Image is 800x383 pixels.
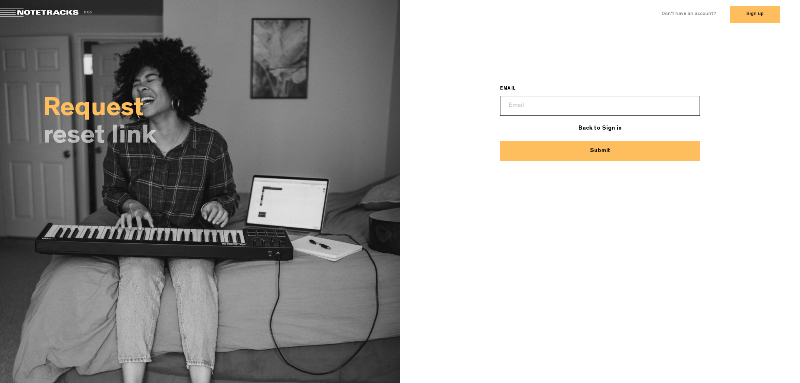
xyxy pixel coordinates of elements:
[500,86,516,93] label: EMAIL
[500,96,700,116] input: Email
[500,141,700,161] button: Submit
[662,11,716,18] label: Don't have an account?
[730,6,780,23] button: Sign up
[43,98,400,122] h2: Request
[43,126,400,149] h2: reset link
[578,125,622,131] a: Back to Sign in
